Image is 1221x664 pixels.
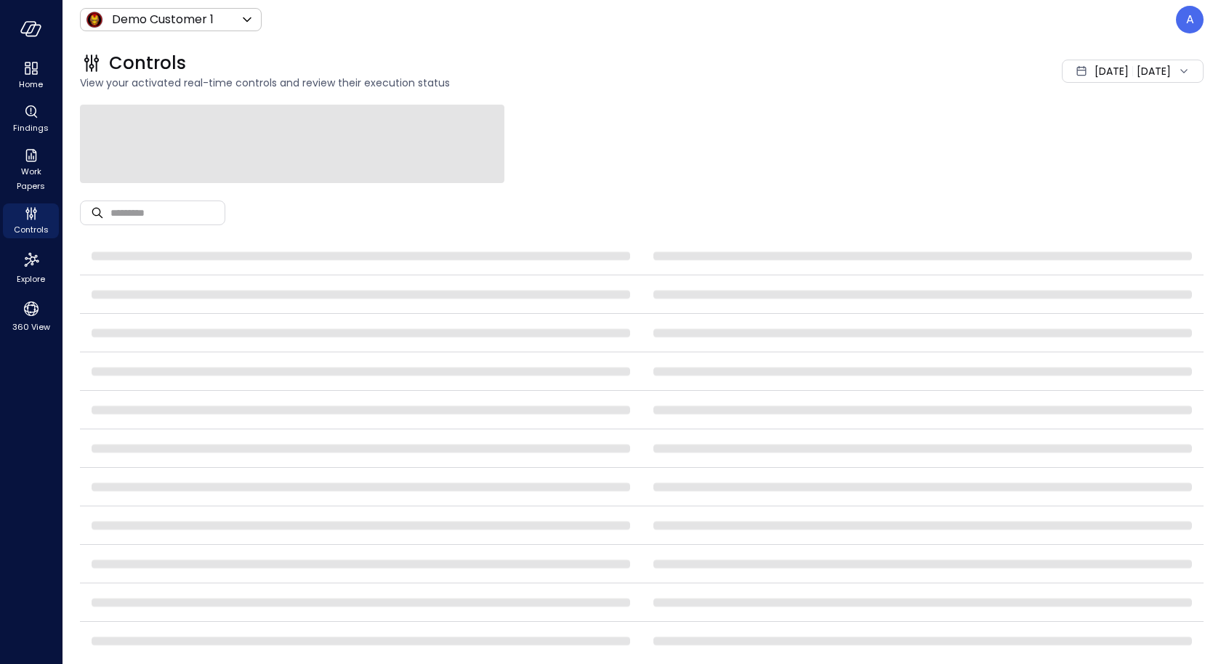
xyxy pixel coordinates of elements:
[3,58,59,93] div: Home
[3,296,59,336] div: 360 View
[19,77,43,92] span: Home
[17,272,45,286] span: Explore
[1095,63,1129,79] span: [DATE]
[14,222,49,237] span: Controls
[80,75,847,91] span: View your activated real-time controls and review their execution status
[109,52,186,75] span: Controls
[3,203,59,238] div: Controls
[12,320,50,334] span: 360 View
[86,11,103,28] img: Icon
[1186,11,1194,28] p: A
[3,102,59,137] div: Findings
[13,121,49,135] span: Findings
[3,247,59,288] div: Explore
[1176,6,1204,33] div: Assaf
[9,164,53,193] span: Work Papers
[112,11,214,28] p: Demo Customer 1
[3,145,59,195] div: Work Papers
